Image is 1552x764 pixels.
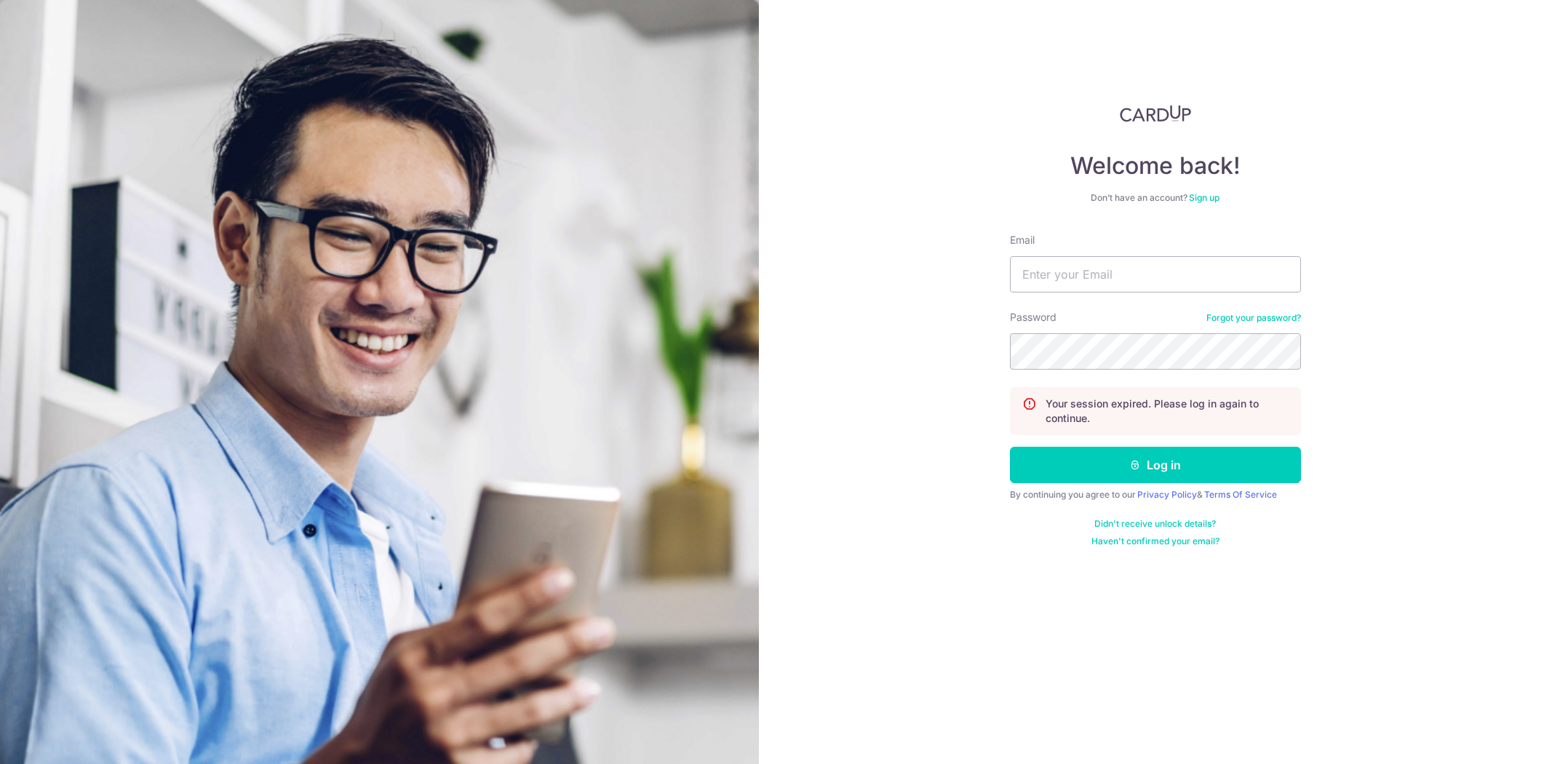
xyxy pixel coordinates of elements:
a: Forgot your password? [1206,312,1301,324]
input: Enter your Email [1010,256,1301,293]
a: Terms Of Service [1204,489,1277,500]
h4: Welcome back! [1010,151,1301,180]
button: Log in [1010,447,1301,483]
a: Sign up [1189,192,1219,203]
a: Privacy Policy [1137,489,1197,500]
a: Haven't confirmed your email? [1091,536,1219,547]
p: Your session expired. Please log in again to continue. [1046,397,1289,426]
a: Didn't receive unlock details? [1094,518,1216,530]
div: By continuing you agree to our & [1010,489,1301,501]
div: Don’t have an account? [1010,192,1301,204]
img: CardUp Logo [1120,105,1191,122]
label: Password [1010,310,1056,325]
label: Email [1010,233,1035,247]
